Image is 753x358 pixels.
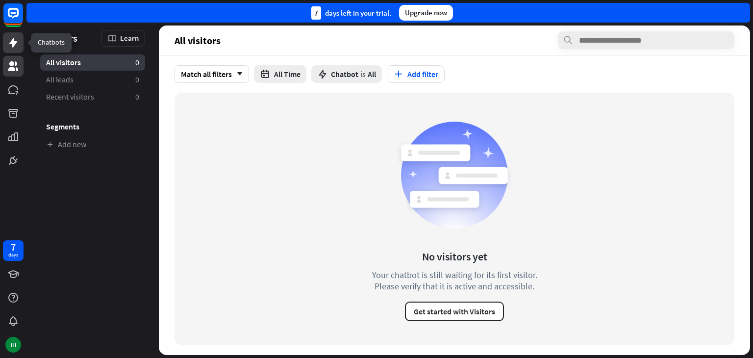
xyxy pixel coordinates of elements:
[3,240,24,261] a: 7 days
[254,65,306,83] button: All Time
[360,69,366,79] span: is
[46,32,77,44] span: Visitors
[399,5,453,21] div: Upgrade now
[46,75,74,85] span: All leads
[422,250,487,263] div: No visitors yet
[40,72,145,88] a: All leads 0
[120,33,139,43] span: Learn
[405,302,504,321] button: Get started with Visitors
[387,65,445,83] button: Add filter
[354,269,555,292] div: Your chatbot is still waiting for its first visitor. Please verify that it is active and accessible.
[232,71,243,77] i: arrow_down
[5,337,21,353] div: HI
[46,57,81,68] span: All visitors
[311,6,321,20] div: 7
[135,75,139,85] aside: 0
[311,6,391,20] div: days left in your trial.
[11,243,16,252] div: 7
[135,92,139,102] aside: 0
[46,92,94,102] span: Recent visitors
[40,89,145,105] a: Recent visitors 0
[368,69,376,79] span: All
[8,252,18,258] div: days
[40,122,145,131] h3: Segments
[175,35,221,46] span: All visitors
[175,65,249,83] div: Match all filters
[135,57,139,68] aside: 0
[40,136,145,153] a: Add new
[8,4,37,33] button: Open LiveChat chat widget
[331,69,358,79] span: Chatbot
